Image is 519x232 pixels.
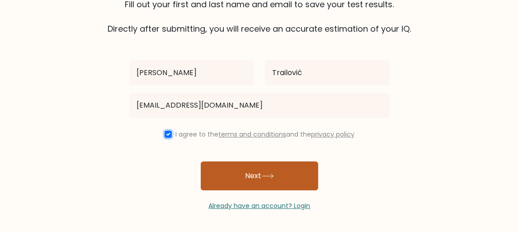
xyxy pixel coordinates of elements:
input: Last name [265,60,390,85]
label: I agree to the and the [176,130,355,139]
button: Next [201,161,318,190]
input: First name [129,60,254,85]
a: terms and conditions [219,130,287,139]
a: privacy policy [311,130,355,139]
a: Already have an account? Login [209,201,311,210]
input: Email [129,93,390,118]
